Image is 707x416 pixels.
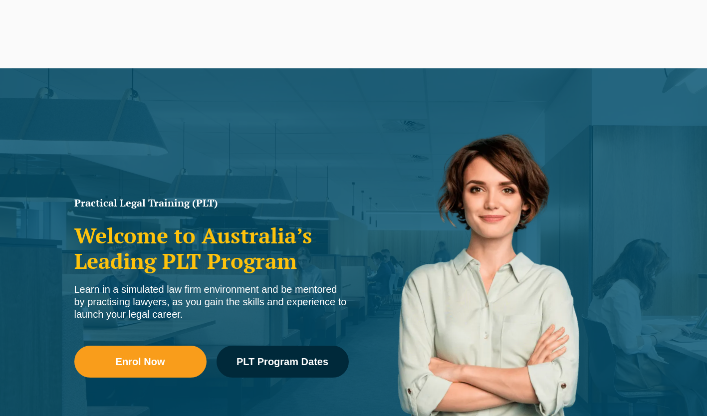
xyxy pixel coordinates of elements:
[116,357,165,367] span: Enrol Now
[74,346,207,378] a: Enrol Now
[74,283,349,321] div: Learn in a simulated law firm environment and be mentored by practising lawyers, as you gain the ...
[217,346,349,378] a: PLT Program Dates
[236,357,328,367] span: PLT Program Dates
[74,223,349,273] h2: Welcome to Australia’s Leading PLT Program
[74,198,349,208] h1: Practical Legal Training (PLT)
